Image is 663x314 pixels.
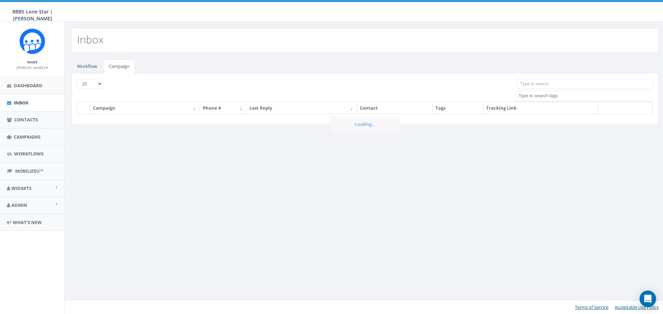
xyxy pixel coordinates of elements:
[640,291,656,307] div: Open Intercom Messenger
[14,117,38,123] span: Contacts
[17,65,48,70] small: [PERSON_NAME]
[11,185,31,191] span: Widgets
[575,304,608,310] a: Terms of Service
[19,28,45,54] img: Rally_Corp_Icon_1.png
[27,60,38,64] small: Name
[90,102,200,114] th: Campaign
[357,102,433,114] th: Contact
[14,82,42,89] span: Dashboard
[330,117,400,132] div: Loading...
[519,93,652,99] textarea: Search
[14,134,40,140] span: Campaigns
[71,59,103,73] a: Workflow
[14,151,44,157] span: Workflows
[433,102,483,114] th: Tags
[103,59,135,73] a: Campaign
[13,219,42,225] span: What's New
[200,102,247,114] th: Phone #
[517,79,653,89] input: Type to search
[11,202,27,208] span: Admin
[247,102,357,114] th: Last Reply
[483,102,598,114] th: Tracking Link
[15,168,43,174] span: MobilizeU™
[77,34,104,45] h2: Inbox
[14,100,29,106] span: Inbox
[615,304,659,310] a: Acceptable Use Policy
[17,64,48,70] a: [PERSON_NAME]
[12,8,53,22] span: BBBS Lone Star | [PERSON_NAME]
